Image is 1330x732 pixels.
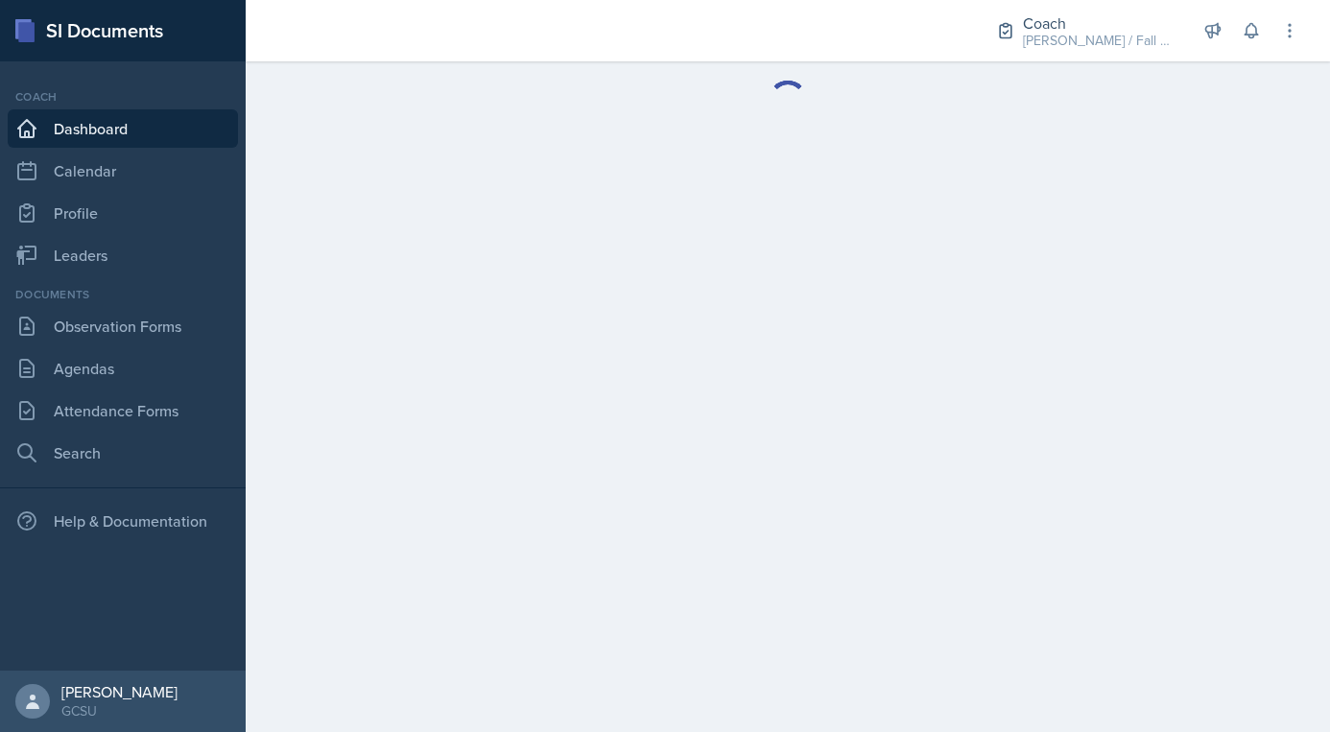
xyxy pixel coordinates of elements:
[61,701,178,720] div: GCSU
[1023,31,1176,51] div: [PERSON_NAME] / Fall 2025
[8,391,238,430] a: Attendance Forms
[61,682,178,701] div: [PERSON_NAME]
[8,194,238,232] a: Profile
[8,152,238,190] a: Calendar
[8,502,238,540] div: Help & Documentation
[8,286,238,303] div: Documents
[8,109,238,148] a: Dashboard
[8,307,238,345] a: Observation Forms
[8,349,238,388] a: Agendas
[8,236,238,274] a: Leaders
[8,88,238,106] div: Coach
[8,434,238,472] a: Search
[1023,12,1176,35] div: Coach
